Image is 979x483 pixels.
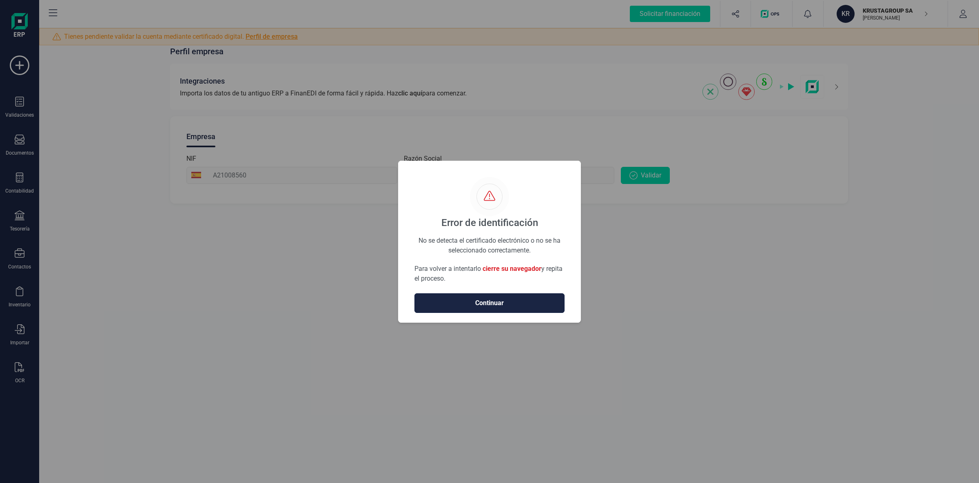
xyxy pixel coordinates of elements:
[414,236,565,244] div: No se detecta el certificado electrónico o no se ha seleccionado correctamente.
[423,298,556,308] span: Continuar
[414,293,565,313] button: Continuar
[441,216,538,229] div: Error de identificación
[483,265,541,273] span: cierre su navegador
[414,264,565,284] p: Para volver a intentarlo y repita el proceso.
